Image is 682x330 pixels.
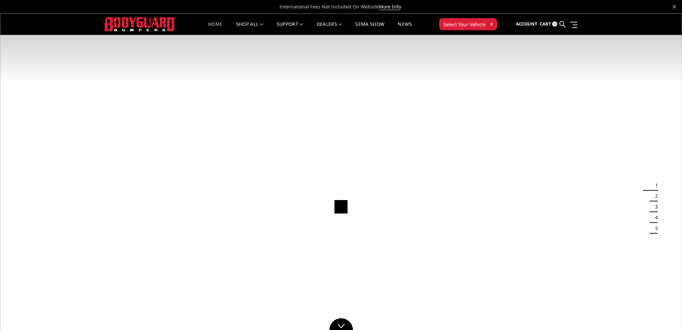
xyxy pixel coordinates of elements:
[490,20,493,28] span: ▾
[105,17,175,31] img: BODYGUARD BUMPERS
[379,3,401,10] a: More Info
[439,18,497,30] button: Select Your Vehicle
[651,180,658,191] button: 1 of 5
[552,21,557,27] span: 0
[398,22,412,35] a: News
[277,22,303,35] a: Support
[208,22,222,35] a: Home
[516,21,537,27] span: Account
[236,22,263,35] a: shop all
[329,318,353,330] a: Click to Down
[540,21,551,27] span: Cart
[317,22,342,35] a: Dealers
[443,21,486,28] span: Select Your Vehicle
[651,201,658,212] button: 3 of 5
[651,212,658,223] button: 4 of 5
[651,223,658,234] button: 5 of 5
[540,15,557,33] a: Cart 0
[516,15,537,33] a: Account
[355,22,384,35] a: SEMA Show
[651,191,658,201] button: 2 of 5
